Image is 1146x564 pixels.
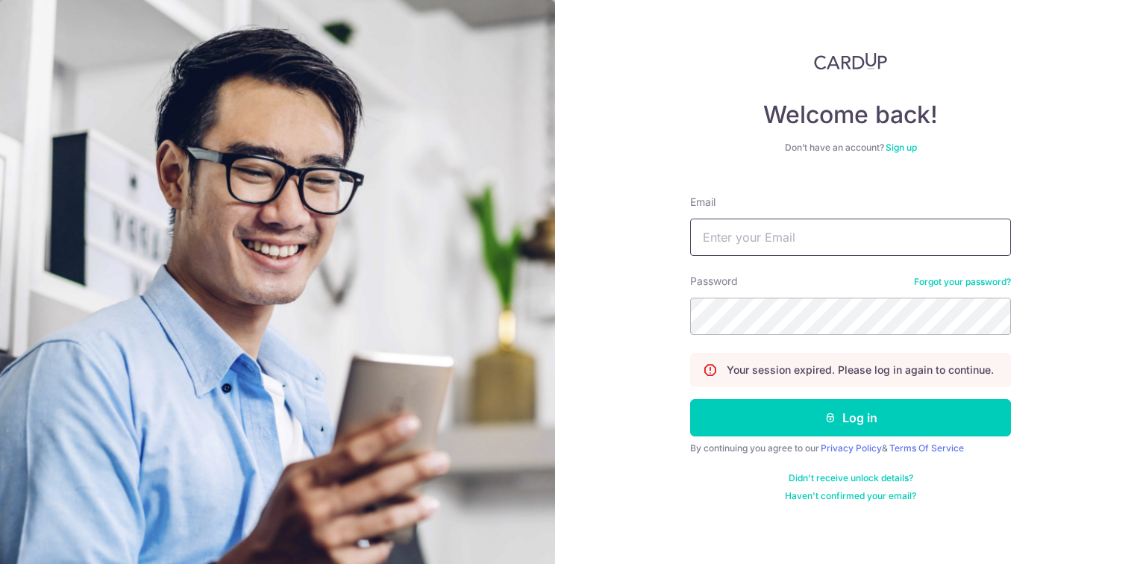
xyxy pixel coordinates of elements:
p: Your session expired. Please log in again to continue. [727,363,994,377]
input: Enter your Email [690,219,1011,256]
h4: Welcome back! [690,100,1011,130]
a: Forgot your password? [914,276,1011,288]
div: Don’t have an account? [690,142,1011,154]
div: By continuing you agree to our & [690,442,1011,454]
a: Terms Of Service [889,442,964,454]
label: Email [690,195,716,210]
label: Password [690,274,738,289]
a: Sign up [886,142,917,153]
a: Haven't confirmed your email? [785,490,916,502]
img: CardUp Logo [814,52,887,70]
a: Privacy Policy [821,442,882,454]
a: Didn't receive unlock details? [789,472,913,484]
button: Log in [690,399,1011,436]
